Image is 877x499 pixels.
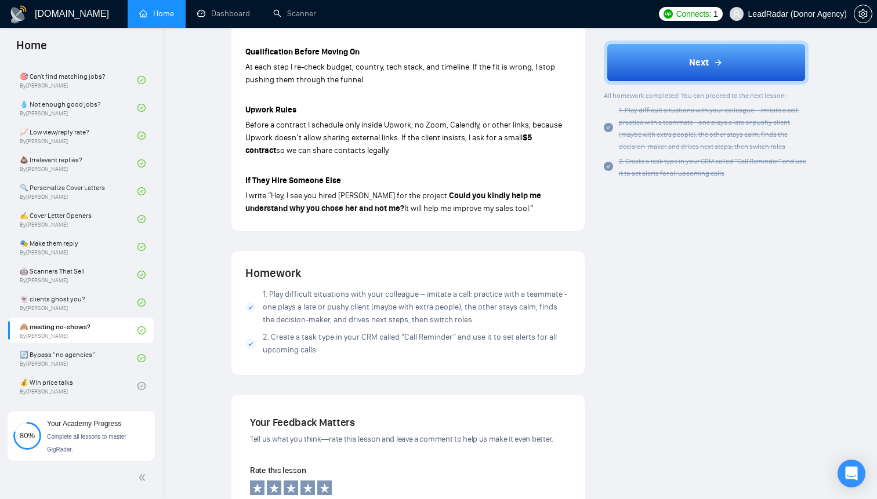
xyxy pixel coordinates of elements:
a: ✍️ Cover Letter OpenersBy[PERSON_NAME] [20,206,137,232]
a: setting [854,9,872,19]
span: check-circle [137,354,146,362]
span: Rate this lesson [250,465,306,475]
a: 📈 Low view/reply rate?By[PERSON_NAME] [20,123,137,148]
span: Before a contract I schedule only inside Upwork; no Zoom, Calendly, or other links, because Upwor... [245,120,562,143]
span: 2. Create a task type in your CRM called “Call Reminder” and use it to set alerts for all upcomin... [619,157,806,177]
a: 💧 Not enough good jobs?By[PERSON_NAME] [20,95,137,121]
a: 🔍 Personalize Cover LettersBy[PERSON_NAME] [20,179,137,204]
a: dashboardDashboard [197,9,250,19]
span: Your Feedback Matters [250,416,355,429]
a: 👻 clients ghost you?By[PERSON_NAME] [20,290,137,315]
a: 🎯 Can't find matching jobs?By[PERSON_NAME] [20,67,137,93]
span: 1. Play difficult situations with your colleague – imitate a call: practice with a teammate - one... [619,106,799,151]
a: 💩 Irrelevant replies?By[PERSON_NAME] [20,151,137,176]
span: 1. Play difficult situations with your colleague – imitate a call: practice with a teammate - one... [263,288,571,326]
span: “Hey, I see you hired [PERSON_NAME] for the project. [268,191,449,201]
strong: If They Hire Someone Else [245,176,341,185]
span: check-circle [604,162,613,171]
span: Home [7,37,56,61]
a: 💰 Win price talksBy[PERSON_NAME] [20,373,137,399]
span: check-circle [137,326,146,334]
span: Complete all lessons to master GigRadar. [47,434,126,453]
span: 1 [713,8,718,20]
span: so we can share contacts legally. [276,145,390,155]
span: All homework completed! You can proceed to the next lesson: [604,92,787,100]
span: setting [854,9,872,19]
span: Connects: [676,8,711,20]
a: homeHome [139,9,174,19]
span: check-circle [604,123,613,132]
span: user [733,10,741,18]
button: Next [604,41,809,85]
span: check-circle [137,104,146,112]
span: Your Academy Progress [47,420,121,428]
span: I write: [245,191,268,201]
span: check-circle [137,215,146,223]
img: upwork-logo.png [664,9,673,19]
a: 🔄 Bypass “no agencies”By[PERSON_NAME] [20,345,137,371]
h4: Homework [245,265,571,281]
span: check-circle [137,382,146,390]
span: check-circle [137,132,146,140]
span: check-circle [137,76,146,84]
a: 🙈 meeting no-shows?By[PERSON_NAME] [20,318,137,343]
span: check-circle [137,243,146,251]
span: At each step I re-check budget, country, tech stack, and timeline. If the fit is wrong, I stop pu... [245,62,555,85]
span: check-circle [137,187,146,195]
strong: Qualification Before Moving On [245,47,360,57]
img: logo [9,5,28,24]
span: Tell us what you think—rate this lesson and leave a comment to help us make it even better. [250,434,553,444]
span: check-circle [137,159,146,167]
strong: Upwork Rules [245,105,296,115]
span: 2. Create a task type in your CRM called “Call Reminder” and use it to set alerts for all upcomin... [263,331,571,356]
span: It will help me improve my sales tool.” [404,203,533,213]
span: 80% [13,432,41,439]
span: Next [689,56,709,70]
div: Open Intercom Messenger [838,460,865,487]
span: check-circle [137,271,146,279]
span: check-circle [137,298,146,307]
button: setting [854,5,872,23]
span: double-left [138,472,150,483]
a: searchScanner [273,9,316,19]
a: 🎭 Make them replyBy[PERSON_NAME] [20,234,137,260]
a: 🤖 Scanners That SellBy[PERSON_NAME] [20,262,137,287]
